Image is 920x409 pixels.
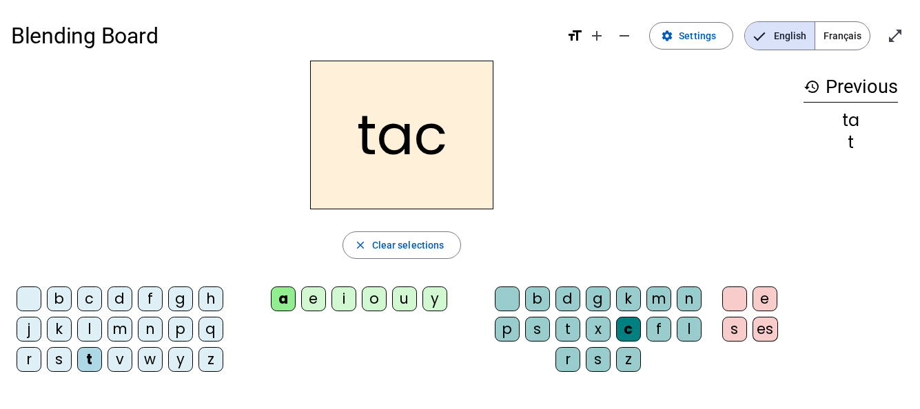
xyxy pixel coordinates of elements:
h2: tac [310,61,493,209]
mat-icon: close [354,239,367,251]
div: s [47,347,72,372]
div: l [77,317,102,342]
div: c [77,286,102,311]
button: Decrease font size [611,22,638,50]
div: y [168,347,193,372]
mat-icon: remove [616,28,633,44]
div: t [555,317,580,342]
mat-icon: format_size [566,28,583,44]
div: j [17,317,41,342]
div: o [362,286,387,311]
div: q [198,317,223,342]
div: k [616,286,641,311]
div: n [677,286,702,311]
span: Français [815,22,870,50]
div: g [168,286,193,311]
button: Clear selections [343,231,462,259]
div: c [616,317,641,342]
div: r [17,347,41,372]
div: p [168,317,193,342]
div: t [77,347,102,372]
div: i [331,286,356,311]
div: d [555,286,580,311]
div: x [586,317,611,342]
div: z [198,347,223,372]
div: h [198,286,223,311]
div: b [525,286,550,311]
div: g [586,286,611,311]
h1: Blending Board [11,14,555,58]
span: English [745,22,815,50]
div: z [616,347,641,372]
div: f [646,317,671,342]
div: d [108,286,132,311]
div: ta [804,112,898,129]
span: Settings [679,28,716,44]
div: e [301,286,326,311]
div: m [108,317,132,342]
div: t [804,134,898,151]
button: Increase font size [583,22,611,50]
div: l [677,317,702,342]
div: k [47,317,72,342]
button: Enter full screen [881,22,909,50]
mat-icon: settings [661,30,673,42]
h3: Previous [804,72,898,103]
div: p [495,317,520,342]
span: Clear selections [372,237,444,253]
div: m [646,286,671,311]
div: v [108,347,132,372]
button: Settings [649,22,733,50]
div: w [138,347,163,372]
div: es [753,317,778,342]
div: a [271,286,296,311]
mat-icon: add [589,28,605,44]
div: r [555,347,580,372]
div: s [586,347,611,372]
mat-icon: open_in_full [887,28,903,44]
div: y [422,286,447,311]
mat-icon: history [804,78,820,95]
div: s [525,317,550,342]
div: e [753,286,777,311]
div: b [47,286,72,311]
div: n [138,317,163,342]
mat-button-toggle-group: Language selection [744,21,870,50]
div: s [722,317,747,342]
div: f [138,286,163,311]
div: u [392,286,417,311]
